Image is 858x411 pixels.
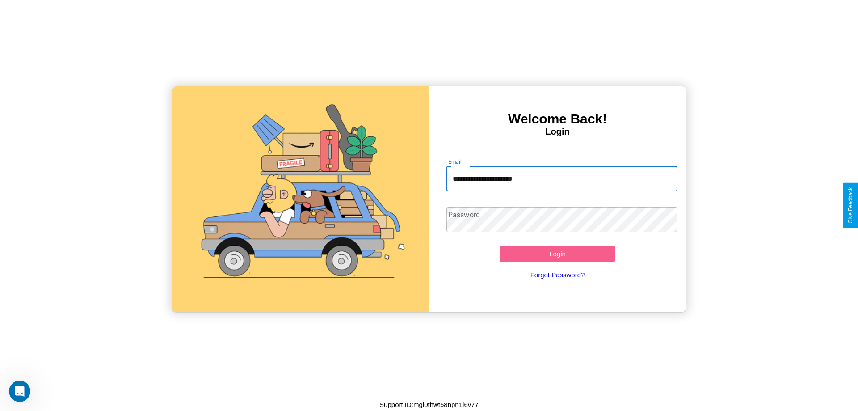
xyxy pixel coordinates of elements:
[429,111,686,127] h3: Welcome Back!
[379,398,479,411] p: Support ID: mgl0thwt58npn1l6v77
[847,187,854,224] div: Give Feedback
[442,262,673,288] a: Forgot Password?
[9,381,30,402] iframe: Intercom live chat
[172,86,429,312] img: gif
[500,246,615,262] button: Login
[429,127,686,137] h4: Login
[448,158,462,165] label: Email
